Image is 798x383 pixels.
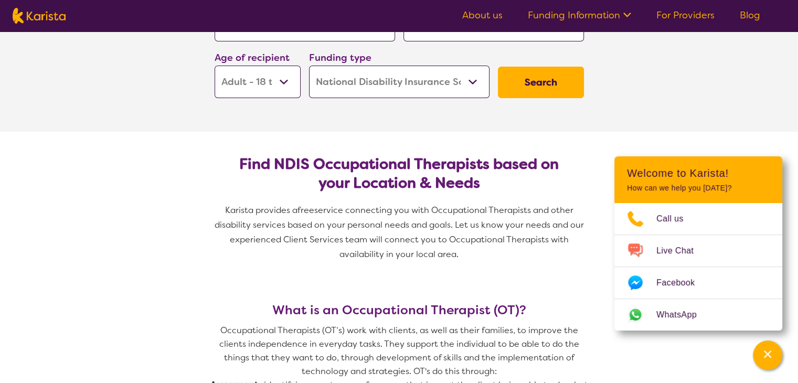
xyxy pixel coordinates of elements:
a: About us [462,9,503,22]
span: service connecting you with Occupational Therapists and other disability services based on your p... [215,205,586,260]
ul: Choose channel [614,203,782,331]
button: Search [498,67,584,98]
div: Channel Menu [614,156,782,331]
h2: Find NDIS Occupational Therapists based on your Location & Needs [223,155,576,193]
span: Live Chat [656,243,706,259]
a: Blog [740,9,760,22]
span: free [297,205,314,216]
span: Call us [656,211,696,227]
img: Karista logo [13,8,66,24]
p: Occupational Therapists (OT’s) work with clients, as well as their families, to improve the clien... [210,324,588,378]
h2: Welcome to Karista! [627,167,770,179]
button: Channel Menu [753,341,782,370]
a: For Providers [656,9,715,22]
a: Funding Information [528,9,631,22]
h3: What is an Occupational Therapist (OT)? [210,303,588,317]
label: Funding type [309,51,371,64]
a: Web link opens in a new tab. [614,299,782,331]
p: How can we help you [DATE]? [627,184,770,193]
span: Facebook [656,275,707,291]
label: Age of recipient [215,51,290,64]
span: Karista provides a [225,205,297,216]
span: WhatsApp [656,307,709,323]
